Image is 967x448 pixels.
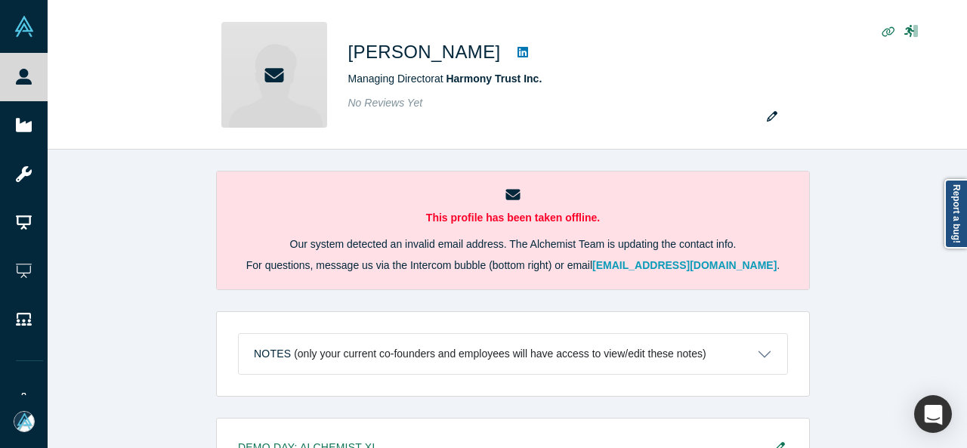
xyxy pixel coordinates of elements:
[14,16,35,37] img: Alchemist Vault Logo
[239,334,787,374] button: Notes (only your current co-founders and employees will have access to view/edit these notes)
[294,348,706,360] p: (only your current co-founders and employees will have access to view/edit these notes)
[238,210,788,226] p: This profile has been taken offline.
[446,73,542,85] a: Harmony Trust Inc.
[592,259,777,271] a: [EMAIL_ADDRESS][DOMAIN_NAME]
[238,258,788,273] p: For questions, message us via the Intercom bubble (bottom right) or email .
[944,179,967,249] a: Report a bug!
[348,39,501,66] h1: [PERSON_NAME]
[348,97,423,109] span: No Reviews Yet
[254,346,291,362] h3: Notes
[348,73,542,85] span: Managing Director at
[14,411,35,432] img: Mia Scott's Account
[238,236,788,252] p: Our system detected an invalid email address. The Alchemist Team is updating the contact info.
